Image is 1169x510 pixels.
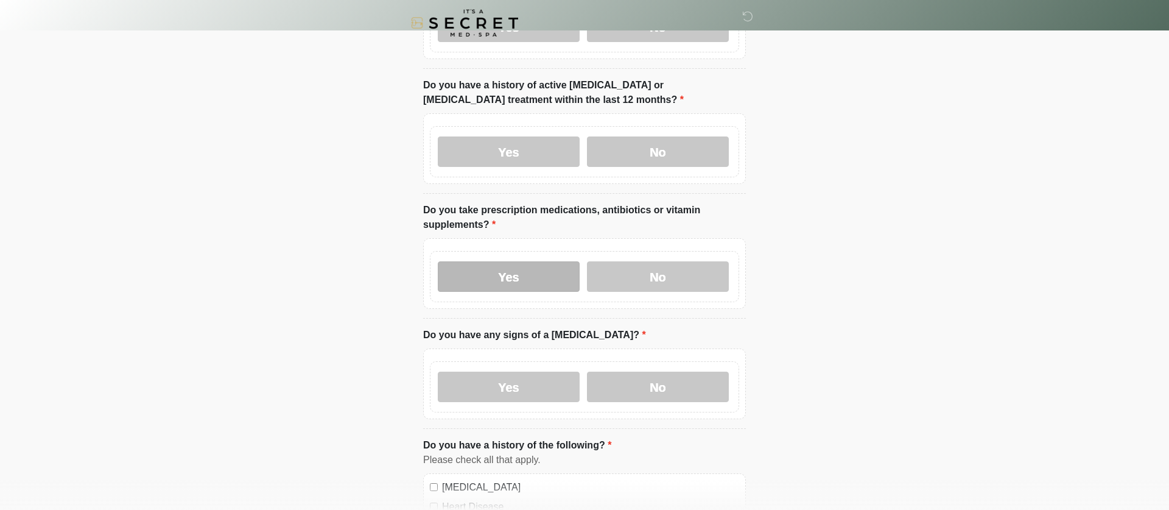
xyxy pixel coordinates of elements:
[430,483,438,491] input: [MEDICAL_DATA]
[438,136,580,167] label: Yes
[442,480,739,495] label: [MEDICAL_DATA]
[438,261,580,292] label: Yes
[587,261,729,292] label: No
[423,438,611,453] label: Do you have a history of the following?
[587,136,729,167] label: No
[423,78,746,107] label: Do you have a history of active [MEDICAL_DATA] or [MEDICAL_DATA] treatment within the last 12 mon...
[423,203,746,232] label: Do you take prescription medications, antibiotics or vitamin supplements?
[423,328,646,342] label: Do you have any signs of a [MEDICAL_DATA]?
[423,453,746,467] div: Please check all that apply.
[438,372,580,402] label: Yes
[587,372,729,402] label: No
[411,9,518,37] img: It's A Secret Med Spa Logo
